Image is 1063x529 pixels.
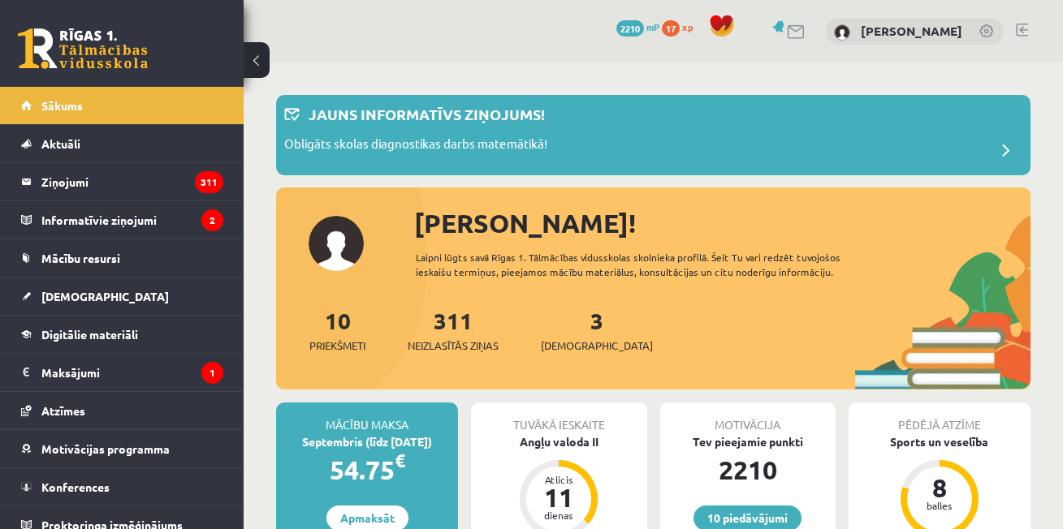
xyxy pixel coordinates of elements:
a: Mācību resursi [21,239,223,277]
div: Laipni lūgts savā Rīgas 1. Tālmācības vidusskolas skolnieka profilā. Šeit Tu vari redzēt tuvojošo... [416,250,868,279]
span: 17 [662,20,680,37]
div: Tuvākā ieskaite [471,402,646,433]
a: Informatīvie ziņojumi2 [21,201,223,239]
span: 2210 [616,20,644,37]
span: Mācību resursi [41,251,120,265]
span: Digitālie materiāli [41,327,138,342]
a: 17 xp [662,20,701,33]
a: 311Neizlasītās ziņas [408,306,499,354]
div: balles [915,501,964,510]
div: Septembris (līdz [DATE]) [276,433,458,450]
i: 1 [201,362,223,384]
span: [DEMOGRAPHIC_DATA] [541,338,653,354]
div: Tev pieejamie punkti [660,433,836,450]
span: mP [646,20,659,33]
div: 54.75 [276,450,458,489]
p: Obligāts skolas diagnostikas darbs matemātikā! [284,135,547,157]
a: Sākums [21,87,223,124]
a: Rīgas 1. Tālmācības vidusskola [18,28,148,69]
i: 2 [201,209,223,231]
span: Atzīmes [41,403,85,418]
img: Anna Frolova [834,24,850,41]
div: Atlicis [534,475,583,484]
a: Digitālie materiāli [21,316,223,353]
a: 2210 mP [616,20,659,33]
div: [PERSON_NAME]! [414,204,1031,243]
a: Aktuāli [21,125,223,162]
span: Sākums [41,98,83,113]
span: Konferences [41,480,110,494]
span: [DEMOGRAPHIC_DATA] [41,289,169,303]
div: Motivācija [660,402,836,433]
div: Pēdējā atzīme [849,402,1031,433]
div: Angļu valoda II [471,433,646,450]
span: Motivācijas programma [41,441,170,456]
a: 3[DEMOGRAPHIC_DATA] [541,306,653,354]
a: Konferences [21,468,223,505]
div: 2210 [660,450,836,489]
legend: Informatīvie ziņojumi [41,201,223,239]
a: [DEMOGRAPHIC_DATA] [21,277,223,315]
span: € [395,449,405,472]
span: Aktuāli [41,136,80,151]
div: Mācību maksa [276,402,458,433]
p: Jauns informatīvs ziņojums! [309,103,545,125]
a: Ziņojumi311 [21,163,223,200]
a: 10Priekšmeti [309,306,365,354]
legend: Ziņojumi [41,163,223,200]
div: 11 [534,484,583,510]
a: Maksājumi1 [21,354,223,391]
div: Sports un veselība [849,433,1031,450]
legend: Maksājumi [41,354,223,391]
div: dienas [534,510,583,520]
a: Atzīmes [21,392,223,429]
a: Jauns informatīvs ziņojums! Obligāts skolas diagnostikas darbs matemātikā! [284,103,1022,167]
div: 8 [915,475,964,501]
span: Priekšmeti [309,338,365,354]
a: [PERSON_NAME] [861,23,962,39]
i: 311 [195,171,223,193]
a: Motivācijas programma [21,430,223,467]
span: Neizlasītās ziņas [408,338,499,354]
span: xp [682,20,693,33]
